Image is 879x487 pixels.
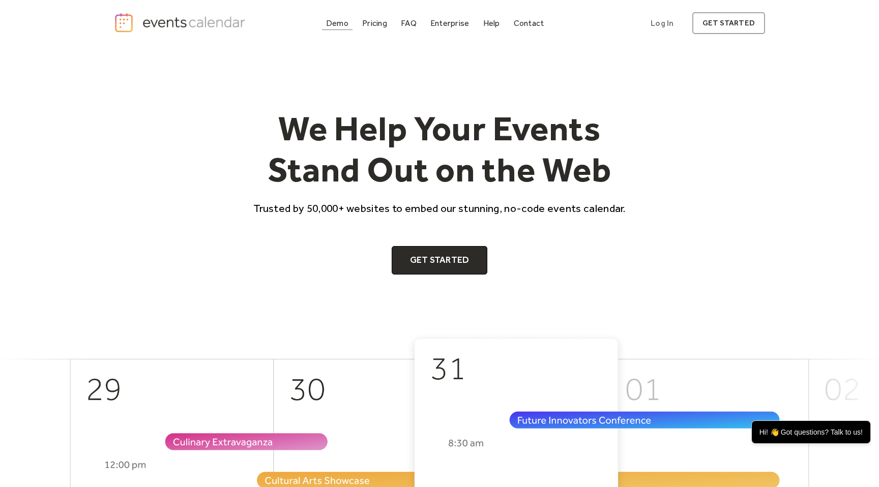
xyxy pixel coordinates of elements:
[426,16,473,30] a: Enterprise
[514,20,544,26] div: Contact
[392,246,488,275] a: Get Started
[322,16,353,30] a: Demo
[401,20,417,26] div: FAQ
[430,20,469,26] div: Enterprise
[326,20,348,26] div: Demo
[244,108,635,191] h1: We Help Your Events Stand Out on the Web
[362,20,387,26] div: Pricing
[479,16,504,30] a: Help
[483,20,500,26] div: Help
[640,12,684,34] a: Log In
[510,16,548,30] a: Contact
[397,16,421,30] a: FAQ
[692,12,765,34] a: get started
[244,201,635,216] p: Trusted by 50,000+ websites to embed our stunning, no-code events calendar.
[114,12,248,33] a: home
[358,16,391,30] a: Pricing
